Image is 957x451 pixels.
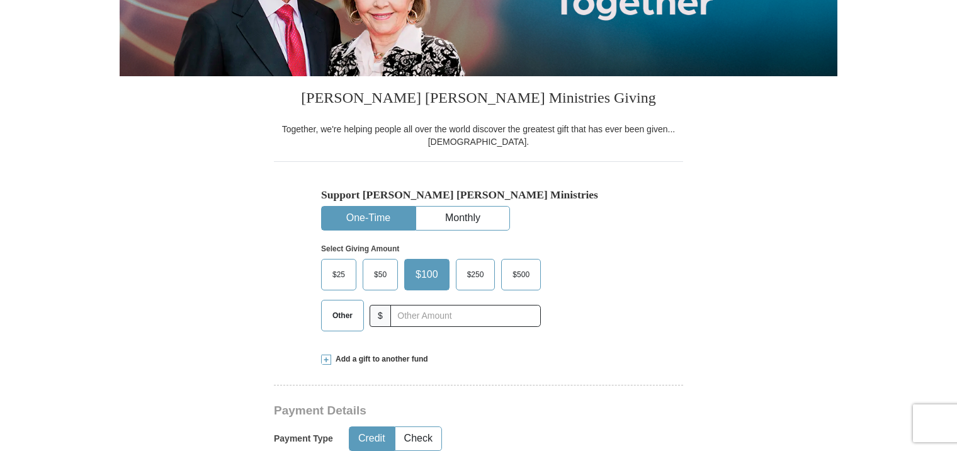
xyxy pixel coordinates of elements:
span: Add a gift to another fund [331,354,428,365]
h5: Payment Type [274,433,333,444]
div: Together, we're helping people all over the world discover the greatest gift that has ever been g... [274,123,683,148]
button: Check [395,427,441,450]
span: Other [326,306,359,325]
span: $ [370,305,391,327]
h3: Payment Details [274,404,595,418]
span: $500 [506,265,536,284]
span: $100 [409,265,445,284]
strong: Select Giving Amount [321,244,399,253]
span: $250 [461,265,490,284]
span: $25 [326,265,351,284]
span: $50 [368,265,393,284]
h5: Support [PERSON_NAME] [PERSON_NAME] Ministries [321,188,636,202]
input: Other Amount [390,305,541,327]
button: Monthly [416,207,509,230]
button: One-Time [322,207,415,230]
h3: [PERSON_NAME] [PERSON_NAME] Ministries Giving [274,76,683,123]
button: Credit [349,427,394,450]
